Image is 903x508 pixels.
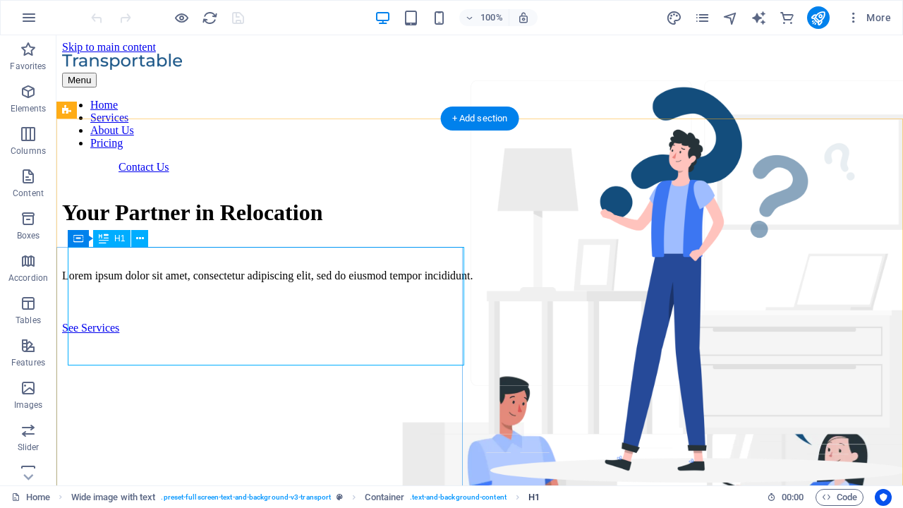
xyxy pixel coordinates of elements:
p: Elements [11,103,47,114]
span: . text-and-background-content [410,489,507,506]
p: Accordion [8,272,48,284]
i: On resize automatically adjust zoom level to fit chosen device. [517,11,530,24]
i: AI Writer [751,10,767,26]
i: Pages (Ctrl+Alt+S) [694,10,710,26]
span: Click to select. Double-click to edit [71,489,156,506]
span: 00 00 [782,489,804,506]
button: Click here to leave preview mode and continue editing [173,9,190,26]
i: Commerce [779,10,795,26]
p: Favorites [10,61,46,72]
p: Columns [11,145,46,157]
button: Usercentrics [875,489,892,506]
i: Publish [810,10,826,26]
i: This element is a customizable preset [337,493,343,501]
span: More [847,11,891,25]
button: commerce [779,9,796,26]
button: design [666,9,683,26]
button: pages [694,9,711,26]
button: More [841,6,897,29]
nav: breadcrumb [71,489,540,506]
h6: Session time [767,489,804,506]
span: Code [822,489,857,506]
a: Skip to main content [6,6,99,18]
button: text_generator [751,9,768,26]
i: Reload page [202,10,218,26]
i: Design (Ctrl+Alt+Y) [666,10,682,26]
p: Boxes [17,230,40,241]
span: H1 [114,234,125,243]
i: Navigator [722,10,739,26]
p: Features [11,357,45,368]
button: navigator [722,9,739,26]
button: reload [201,9,218,26]
p: Images [14,399,43,411]
span: . preset-fullscreen-text-and-background-v3-transport [161,489,331,506]
div: + Add section [441,107,519,131]
a: Click to cancel selection. Double-click to open Pages [11,489,50,506]
span: : [792,492,794,502]
button: Code [816,489,863,506]
p: Tables [16,315,41,326]
button: 100% [459,9,509,26]
p: Slider [18,442,40,453]
h6: 100% [480,9,503,26]
button: publish [807,6,830,29]
span: Click to select. Double-click to edit [528,489,540,506]
span: Click to select. Double-click to edit [365,489,404,506]
p: Content [13,188,44,199]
